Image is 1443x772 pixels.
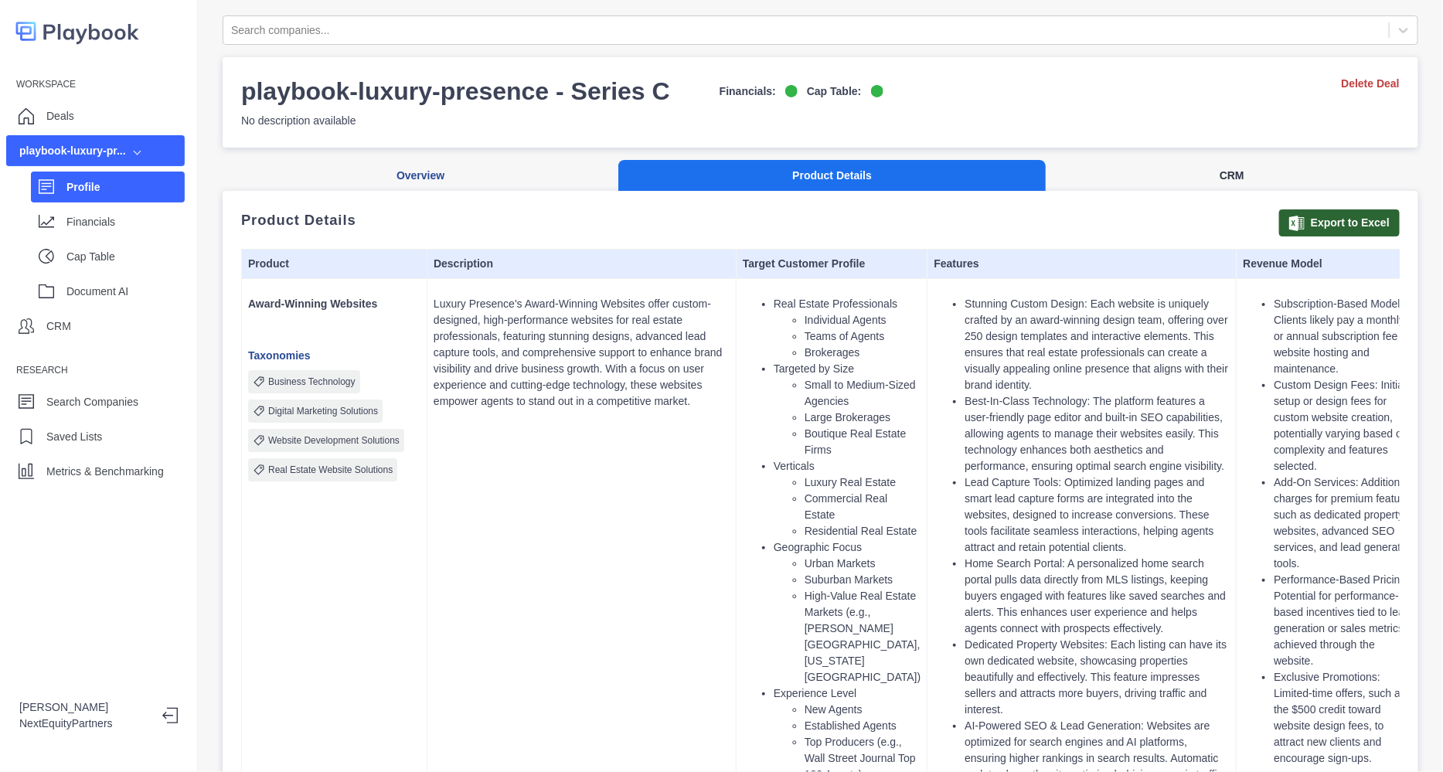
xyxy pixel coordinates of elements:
img: logo-colored [15,15,139,47]
p: Document AI [66,284,185,300]
li: Boutique Real Estate Firms [805,426,921,458]
p: Cap Table: [807,83,862,100]
p: Business Technology [268,375,356,389]
th: Target Customer Profile [737,250,927,279]
li: Home Search Portal: A personalized home search portal pulls data directly from MLS listings, keep... [965,556,1230,637]
li: Verticals [774,458,921,539]
a: Delete Deal [1342,76,1400,92]
h3: playbook-luxury-presence - Series C [241,76,670,107]
li: Geographic Focus [774,539,921,685]
p: [PERSON_NAME] [19,699,150,716]
p: Search Companies [46,394,138,410]
li: Large Brokerages [805,410,921,426]
th: Revenue Model [1237,250,1422,279]
th: Product [242,250,427,279]
li: High-Value Real Estate Markets (e.g., [PERSON_NAME][GEOGRAPHIC_DATA], [US_STATE][GEOGRAPHIC_DATA]) [805,588,921,685]
li: Add-On Services: Additional charges for premium features such as dedicated property websites, adv... [1274,474,1415,572]
li: Best-In-Class Technology: The platform features a user-friendly page editor and built-in SEO capa... [965,393,1230,474]
li: Luxury Real Estate [805,474,921,491]
p: Luxury Presence's Award-Winning Websites offer custom-designed, high-performance websites for rea... [434,296,730,410]
li: Residential Real Estate [805,523,921,539]
p: Real Estate Website Solutions [268,463,393,477]
p: Cap Table [66,249,185,265]
strong: Award-Winning Websites [248,298,377,310]
li: Custom Design Fees: Initial setup or design fees for custom website creation, potentially varying... [1274,377,1415,474]
li: Performance-Based Pricing: Potential for performance-based incentives tied to lead generation or ... [1274,572,1415,669]
li: Targeted by Size [774,361,921,458]
p: Profile [66,179,185,196]
li: Brokerages [805,345,921,361]
li: Small to Medium-Sized Agencies [805,377,921,410]
li: Dedicated Property Websites: Each listing can have its own dedicated website, showcasing properti... [965,637,1230,718]
p: No description available [241,113,883,129]
li: Established Agents [805,718,921,734]
img: on-logo [785,85,798,97]
p: Website Development Solutions [268,434,400,447]
li: Exclusive Promotions: Limited-time offers, such as the $500 credit toward website design fees, to... [1274,669,1415,767]
p: NextEquityPartners [19,716,150,732]
p: Financials: [720,83,776,100]
p: Financials [66,214,185,230]
th: Features [927,250,1237,279]
li: Stunning Custom Design: Each website is uniquely crafted by an award-winning design team, offerin... [965,296,1230,393]
button: Export to Excel [1279,209,1400,236]
p: Digital Marketing Solutions [268,404,378,418]
li: Lead Capture Tools: Optimized landing pages and smart lead capture forms are integrated into the ... [965,474,1230,556]
button: CRM [1046,160,1418,192]
p: Metrics & Benchmarking [46,464,164,480]
p: Saved Lists [46,429,102,445]
p: Product Details [241,214,356,226]
li: Commercial Real Estate [805,491,921,523]
button: Product Details [618,160,1046,192]
th: Description [427,250,737,279]
p: Taxonomies [248,348,420,364]
li: New Agents [805,702,921,718]
li: Teams of Agents [805,328,921,345]
p: Deals [46,108,74,124]
div: playbook-luxury-pr... [19,143,126,159]
p: CRM [46,318,71,335]
li: Urban Markets [805,556,921,572]
li: Real Estate Professionals [774,296,921,361]
img: on-logo [871,85,883,97]
li: Subscription-Based Model: Clients likely pay a monthly or annual subscription fee for website hos... [1274,296,1415,377]
button: Overview [223,160,618,192]
li: Suburban Markets [805,572,921,588]
li: Individual Agents [805,312,921,328]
